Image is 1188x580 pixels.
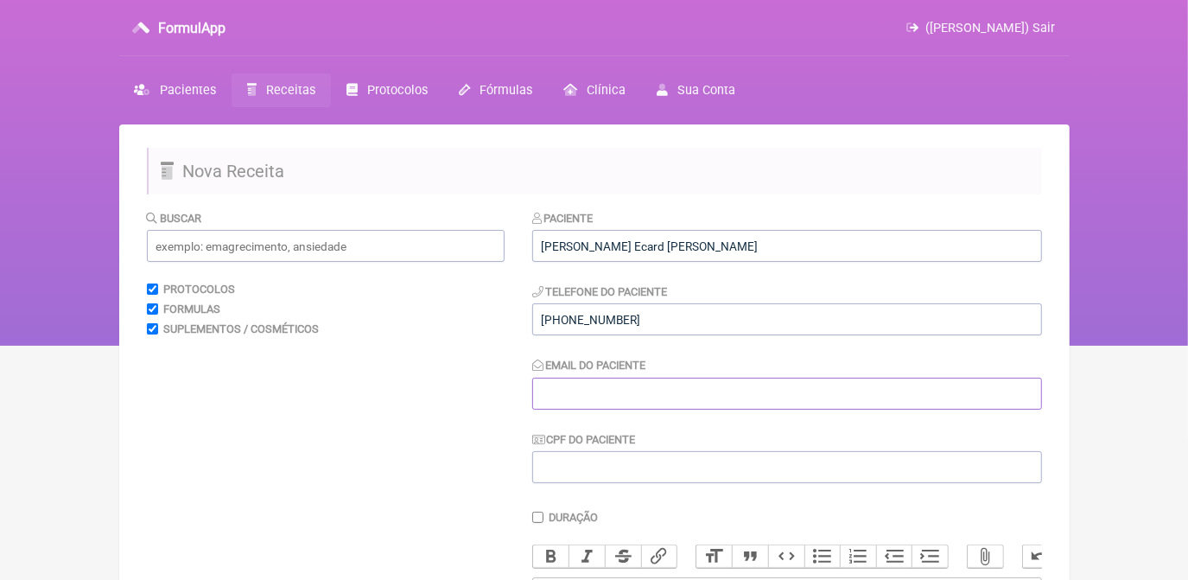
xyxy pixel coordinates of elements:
label: Protocolos [163,283,235,296]
input: exemplo: emagrecimento, ansiedade [147,230,505,262]
button: Decrease Level [876,545,912,568]
h3: FormulApp [158,20,226,36]
button: Increase Level [912,545,948,568]
button: Bold [533,545,569,568]
label: Paciente [532,212,594,225]
button: Numbers [840,545,876,568]
label: Buscar [147,212,202,225]
a: Clínica [548,73,641,107]
a: Receitas [232,73,331,107]
button: Attach Files [968,545,1004,568]
label: Formulas [163,303,220,315]
span: Fórmulas [480,83,532,98]
h2: Nova Receita [147,148,1042,194]
label: Duração [549,511,598,524]
span: Protocolos [367,83,428,98]
label: CPF do Paciente [532,433,636,446]
button: Code [768,545,804,568]
a: Sua Conta [641,73,751,107]
button: Link [641,545,677,568]
a: Pacientes [119,73,232,107]
button: Strikethrough [605,545,641,568]
button: Bullets [804,545,841,568]
button: Italic [569,545,605,568]
span: ([PERSON_NAME]) Sair [926,21,1056,35]
a: Protocolos [331,73,443,107]
label: Email do Paciente [532,359,646,372]
span: Pacientes [160,83,216,98]
a: ([PERSON_NAME]) Sair [906,21,1055,35]
span: Clínica [587,83,626,98]
label: Telefone do Paciente [532,285,668,298]
button: Quote [732,545,768,568]
label: Suplementos / Cosméticos [163,322,319,335]
span: Receitas [266,83,315,98]
button: Heading [696,545,733,568]
a: Fórmulas [443,73,548,107]
button: Undo [1023,545,1059,568]
span: Sua Conta [678,83,736,98]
